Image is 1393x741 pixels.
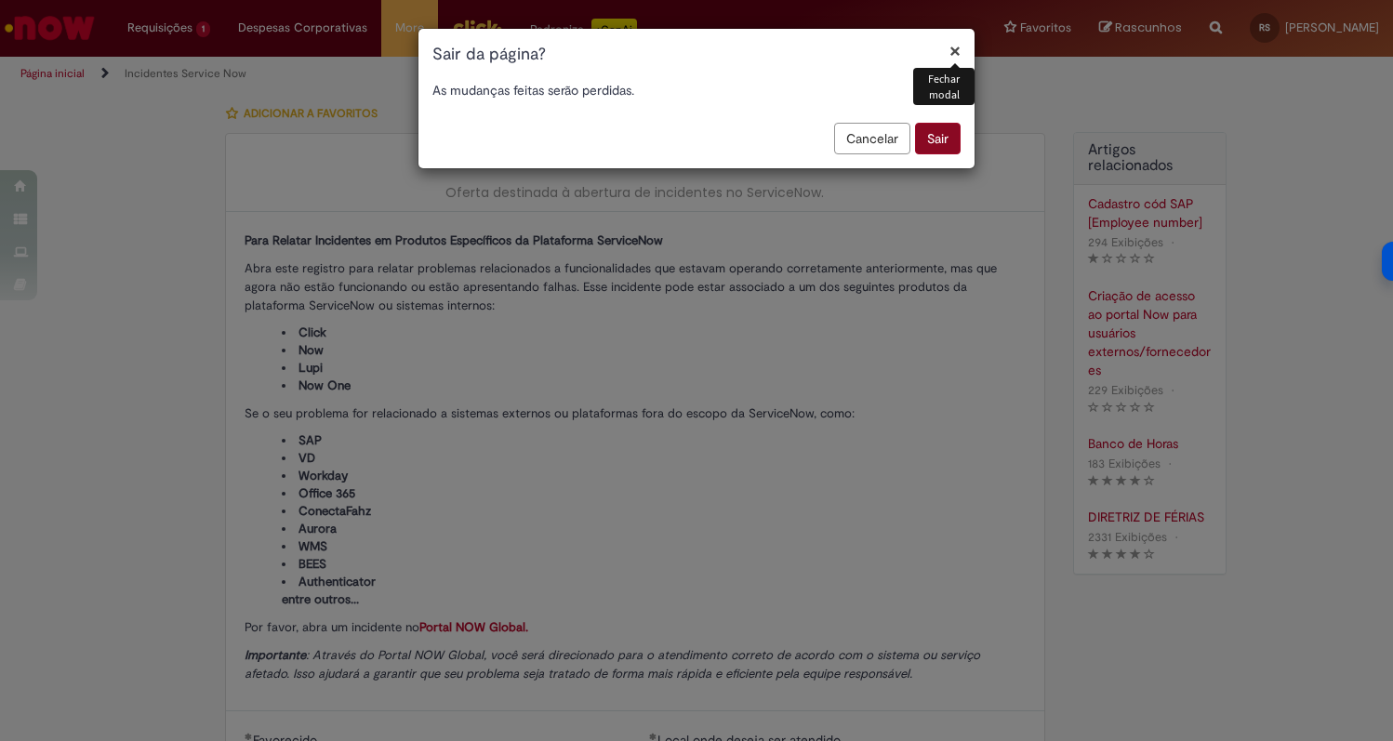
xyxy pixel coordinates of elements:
[432,81,961,99] p: As mudanças feitas serão perdidas.
[915,123,961,154] button: Sair
[432,43,961,67] h1: Sair da página?
[913,68,975,105] div: Fechar modal
[949,41,961,60] button: Fechar modal
[834,123,910,154] button: Cancelar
